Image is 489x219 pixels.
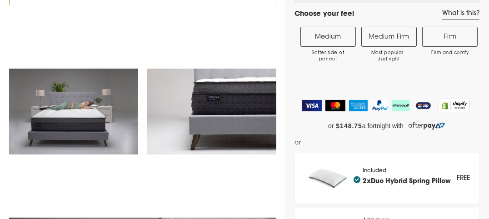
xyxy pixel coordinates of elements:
[361,27,417,47] label: Medium-Firm
[294,119,480,133] a: or $148.75 a fortnight with
[442,10,479,20] a: What is this?
[302,100,322,111] img: Visa Logo
[392,100,410,111] img: AfterPay Logo
[427,50,473,56] span: Firm and comfy
[371,100,389,111] img: PayPal Logo
[294,10,354,20] h4: Choose your feel
[328,122,334,130] span: or
[336,122,362,130] strong: $148.75
[349,100,368,111] img: American Express Logo
[294,137,301,149] span: or
[363,168,451,189] div: Included
[422,27,478,47] label: Firm
[354,176,451,185] h4: 2x
[325,100,346,111] img: MasterCard Logo
[439,99,470,112] img: Shopify secure badge
[304,162,354,194] img: pillow_140x.png
[362,122,404,130] span: a fortnight with
[366,50,412,63] span: Most popular - Just right
[305,50,351,63] span: Softer side of perfect
[300,27,356,47] label: Medium
[457,173,470,184] div: FREE
[414,100,433,111] img: ZipPay Logo
[371,178,451,185] a: Duo Hybrid Spring Pillow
